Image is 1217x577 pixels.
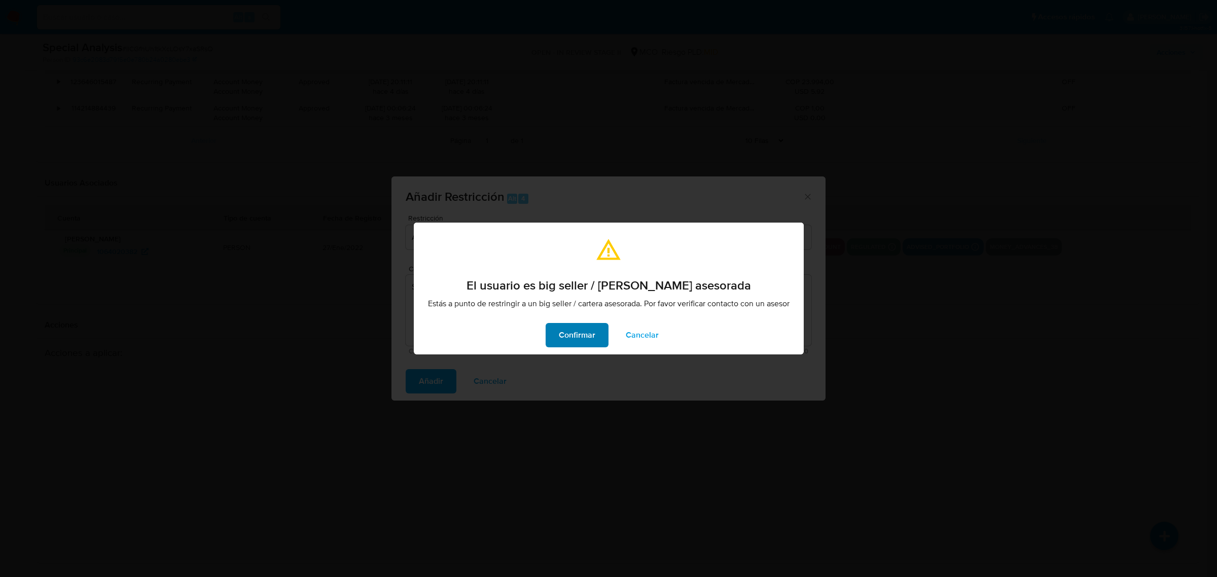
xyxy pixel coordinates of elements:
[626,324,659,346] span: Cancelar
[546,323,608,347] button: Confirmar
[559,324,595,346] span: Confirmar
[467,279,751,292] span: El usuario es big seller / [PERSON_NAME] asesorada
[613,323,672,347] button: Cancelar
[428,299,790,309] p: Estás a punto de restringir a un big seller / cartera asesorada. Por favor verificar contacto con...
